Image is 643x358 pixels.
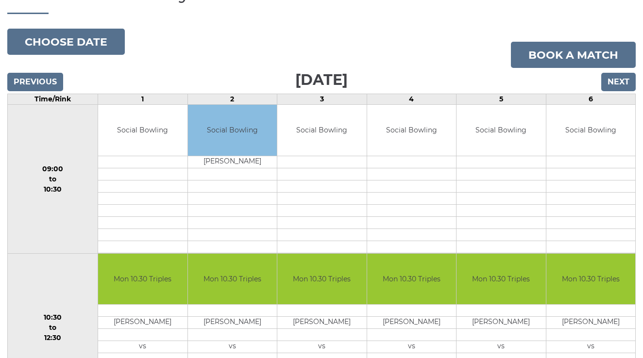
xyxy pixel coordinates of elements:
td: [PERSON_NAME] [188,317,277,329]
td: 5 [457,94,546,105]
td: 2 [187,94,277,105]
td: 1 [98,94,187,105]
td: [PERSON_NAME] [277,317,366,329]
input: Next [601,73,636,91]
td: [PERSON_NAME] [367,317,456,329]
td: [PERSON_NAME] [98,317,187,329]
a: Book a match [511,42,636,68]
td: Social Bowling [367,105,456,156]
td: 4 [367,94,456,105]
td: Social Bowling [188,105,277,156]
td: [PERSON_NAME] [188,156,277,168]
td: vs [277,341,366,353]
td: vs [457,341,545,353]
td: Social Bowling [546,105,636,156]
td: Mon 10.30 Triples [188,254,277,305]
td: vs [546,341,636,353]
td: vs [98,341,187,353]
td: 09:00 to 10:30 [8,105,98,254]
td: Mon 10.30 Triples [98,254,187,305]
td: Mon 10.30 Triples [367,254,456,305]
td: [PERSON_NAME] [457,317,545,329]
td: 3 [277,94,367,105]
td: 6 [546,94,636,105]
td: Time/Rink [8,94,98,105]
td: Social Bowling [457,105,545,156]
td: [PERSON_NAME] [546,317,636,329]
input: Previous [7,73,63,91]
td: Mon 10.30 Triples [277,254,366,305]
button: Choose date [7,29,125,55]
td: vs [367,341,456,353]
td: Mon 10.30 Triples [457,254,545,305]
td: Mon 10.30 Triples [546,254,636,305]
td: vs [188,341,277,353]
td: Social Bowling [277,105,366,156]
td: Social Bowling [98,105,187,156]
